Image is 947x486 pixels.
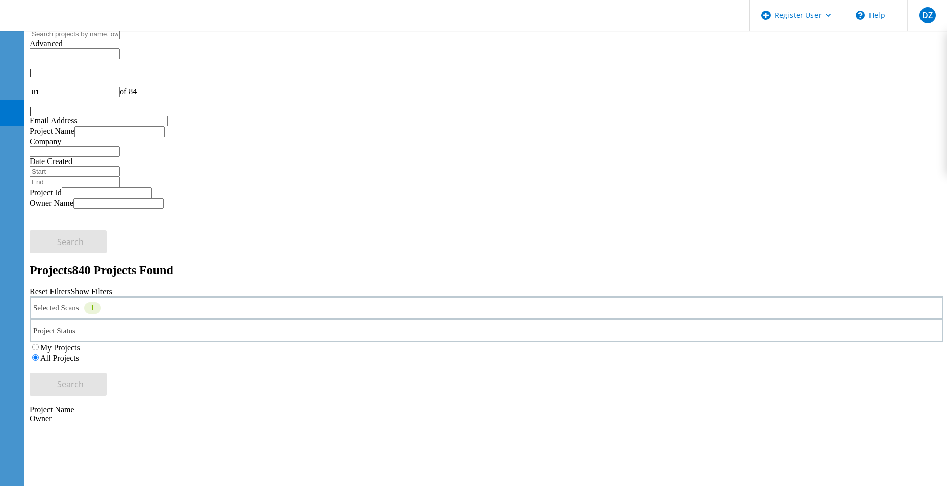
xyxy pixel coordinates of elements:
[30,405,943,414] div: Project Name
[57,236,84,248] span: Search
[922,11,933,19] span: DZ
[30,39,63,48] span: Advanced
[30,188,62,197] label: Project Id
[10,20,120,29] a: Live Optics Dashboard
[30,296,943,319] div: Selected Scans
[120,87,137,96] span: of 84
[30,287,70,296] a: Reset Filters
[30,68,943,77] div: |
[40,354,79,362] label: All Projects
[30,116,78,125] label: Email Address
[30,127,74,136] label: Project Name
[30,106,943,116] div: |
[30,319,943,342] div: Project Status
[30,137,61,146] label: Company
[30,263,72,277] b: Projects
[30,157,72,166] label: Date Created
[856,11,865,20] svg: \n
[72,263,173,277] span: 840 Projects Found
[57,379,84,390] span: Search
[30,177,120,187] input: End
[30,373,107,396] button: Search
[84,302,101,314] div: 1
[30,29,120,39] input: Search projects by name, owner, ID, company, etc
[30,230,107,253] button: Search
[30,199,73,207] label: Owner Name
[30,414,943,423] div: Owner
[70,287,112,296] a: Show Filters
[40,343,80,352] label: My Projects
[30,166,120,177] input: Start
